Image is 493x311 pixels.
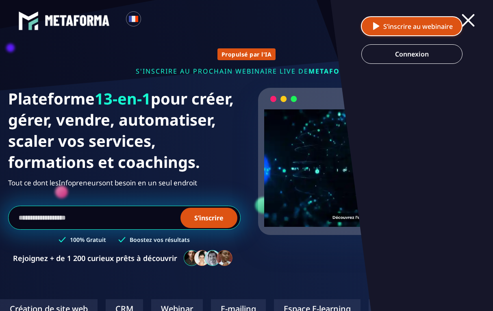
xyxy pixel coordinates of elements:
[128,14,139,24] img: fr
[130,236,190,244] h3: Boostez vos résultats
[70,236,106,244] h3: 100% Gratuit
[59,176,102,189] span: Infopreneurs
[8,67,485,76] p: s'inscrire au prochain webinaire live de
[181,250,236,267] img: community-people
[361,44,463,64] a: Connexion
[361,16,463,36] button: S’inscrire au webinaire
[141,11,161,29] div: Search for option
[180,208,237,228] button: S’inscrire
[270,95,297,103] img: loading
[222,50,272,58] p: Propulsé par l'IA
[148,15,154,25] input: Search for option
[13,253,177,263] p: Rejoignez + de 1 200 curieux prêts à découvrir
[59,236,66,244] img: checked
[18,11,39,31] img: logo
[8,88,241,172] h1: Plateforme pour créer, gérer, vendre, automatiser, scaler vos services, formations et coachings.
[118,236,126,244] img: checked
[264,109,473,214] video: Your browser does not support the video tag.
[371,21,381,31] img: play
[8,176,241,189] h2: Tout ce dont les ont besoin en un seul endroit
[45,15,110,26] img: logo
[95,88,151,109] span: 13-en-1
[308,67,357,76] span: METAFORMA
